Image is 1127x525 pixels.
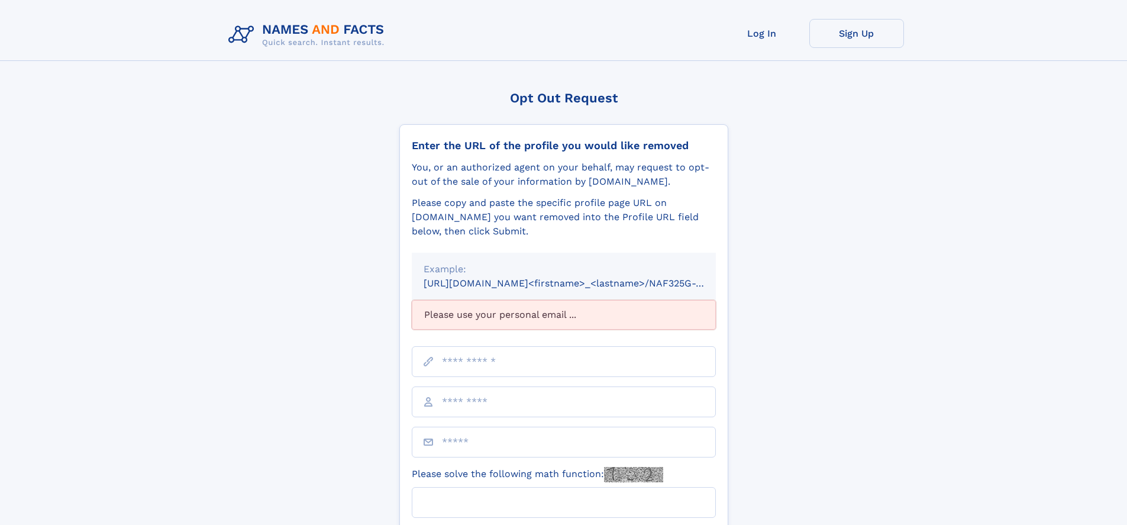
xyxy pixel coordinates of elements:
img: Logo Names and Facts [224,19,394,51]
div: Please copy and paste the specific profile page URL on [DOMAIN_NAME] you want removed into the Pr... [412,196,716,239]
small: [URL][DOMAIN_NAME]<firstname>_<lastname>/NAF325G-xxxxxxxx [424,278,738,289]
a: Log In [715,19,809,48]
a: Sign Up [809,19,904,48]
div: You, or an authorized agent on your behalf, may request to opt-out of the sale of your informatio... [412,160,716,189]
label: Please solve the following math function: [412,467,663,482]
div: Example: [424,262,704,276]
div: Please use your personal email ... [412,300,716,330]
div: Enter the URL of the profile you would like removed [412,139,716,152]
div: Opt Out Request [399,91,728,105]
